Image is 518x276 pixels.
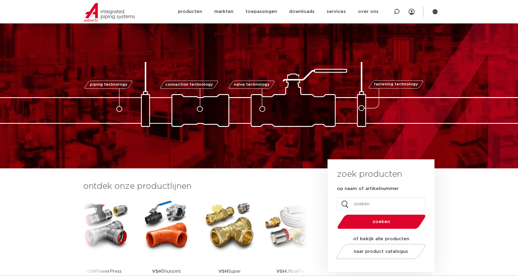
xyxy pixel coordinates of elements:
strong: VSH [85,269,95,274]
span: fastening technology [374,83,418,87]
button: zoeken [335,214,428,229]
label: op naam of artikelnummer [337,186,399,192]
span: naar product catalogus [354,249,408,254]
a: naar product catalogus [335,244,427,259]
strong: VSH [276,269,286,274]
strong: VSH [218,269,228,274]
strong: of bekijk alle producten [353,237,409,241]
span: valve technology [233,83,269,87]
h3: ontdek onze productlijnen [83,180,307,192]
strong: VSH [152,269,162,274]
span: zoeken [353,219,410,224]
input: zoeken [337,197,425,211]
h3: zoek producten [337,168,402,180]
span: connection technology [165,83,213,87]
span: piping technology [90,83,127,87]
